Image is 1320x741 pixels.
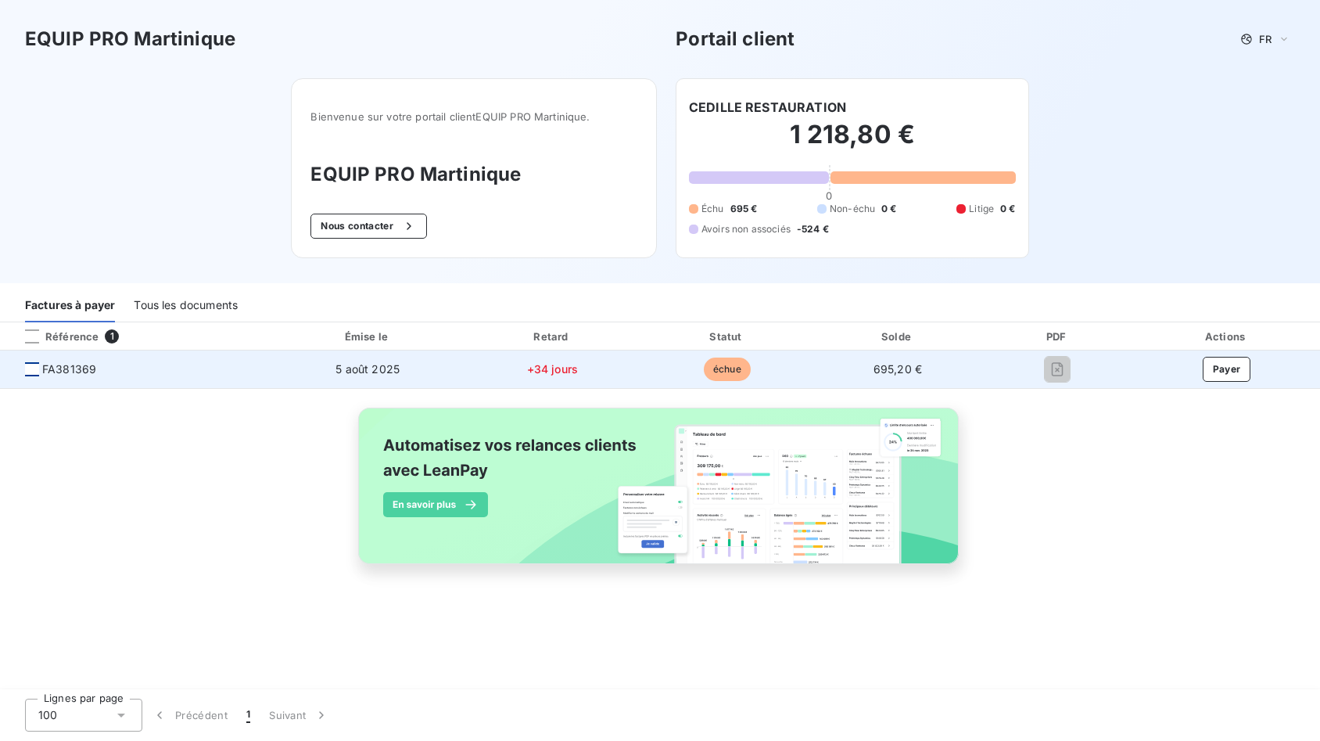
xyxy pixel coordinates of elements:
[873,362,922,376] span: 695,20 €
[689,119,1016,166] h2: 1 218,80 €
[344,398,976,591] img: banner
[1259,33,1272,45] span: FR
[701,202,724,216] span: Échu
[310,160,637,189] h3: EQUIP PRO Martinique
[134,290,238,322] div: Tous les documents
[25,25,235,53] h3: EQUIP PRO Martinique
[260,699,339,732] button: Suivant
[644,329,810,344] div: Statut
[830,202,875,216] span: Non-échu
[335,362,400,376] span: 5 août 2025
[969,202,994,216] span: Litige
[142,699,237,732] button: Précédent
[730,202,758,216] span: 695 €
[310,110,637,123] span: Bienvenue sur votre portail client EQUIP PRO Martinique .
[985,329,1131,344] div: PDF
[13,329,99,344] div: Référence
[676,25,795,53] h3: Portail client
[310,214,426,239] button: Nous contacter
[816,329,978,344] div: Solde
[797,222,829,236] span: -524 €
[105,329,119,344] span: 1
[1000,202,1015,216] span: 0 €
[42,362,96,377] span: FA381369
[246,707,250,723] span: 1
[701,222,791,236] span: Avoirs non associés
[1136,329,1317,344] div: Actions
[704,358,751,381] span: échue
[237,699,260,732] button: 1
[274,329,461,344] div: Émise le
[527,362,578,376] span: +34 jours
[38,707,57,723] span: 100
[467,329,637,344] div: Retard
[826,189,832,202] span: 0
[881,202,896,216] span: 0 €
[25,290,115,322] div: Factures à payer
[689,98,846,117] h6: CEDILLE RESTAURATION
[1203,357,1251,382] button: Payer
